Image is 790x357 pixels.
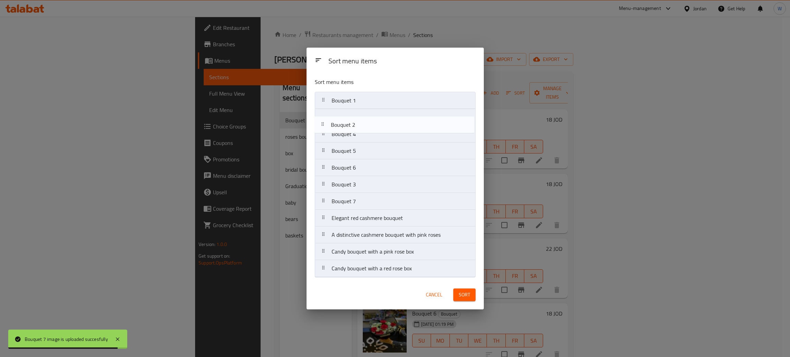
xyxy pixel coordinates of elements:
[423,288,445,301] button: Cancel
[453,288,476,301] button: Sort
[326,54,478,69] div: Sort menu items
[426,291,442,299] span: Cancel
[315,78,442,86] p: Sort menu items
[459,291,470,299] span: Sort
[25,335,108,343] div: Bouquet 7 image is uploaded succesfully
